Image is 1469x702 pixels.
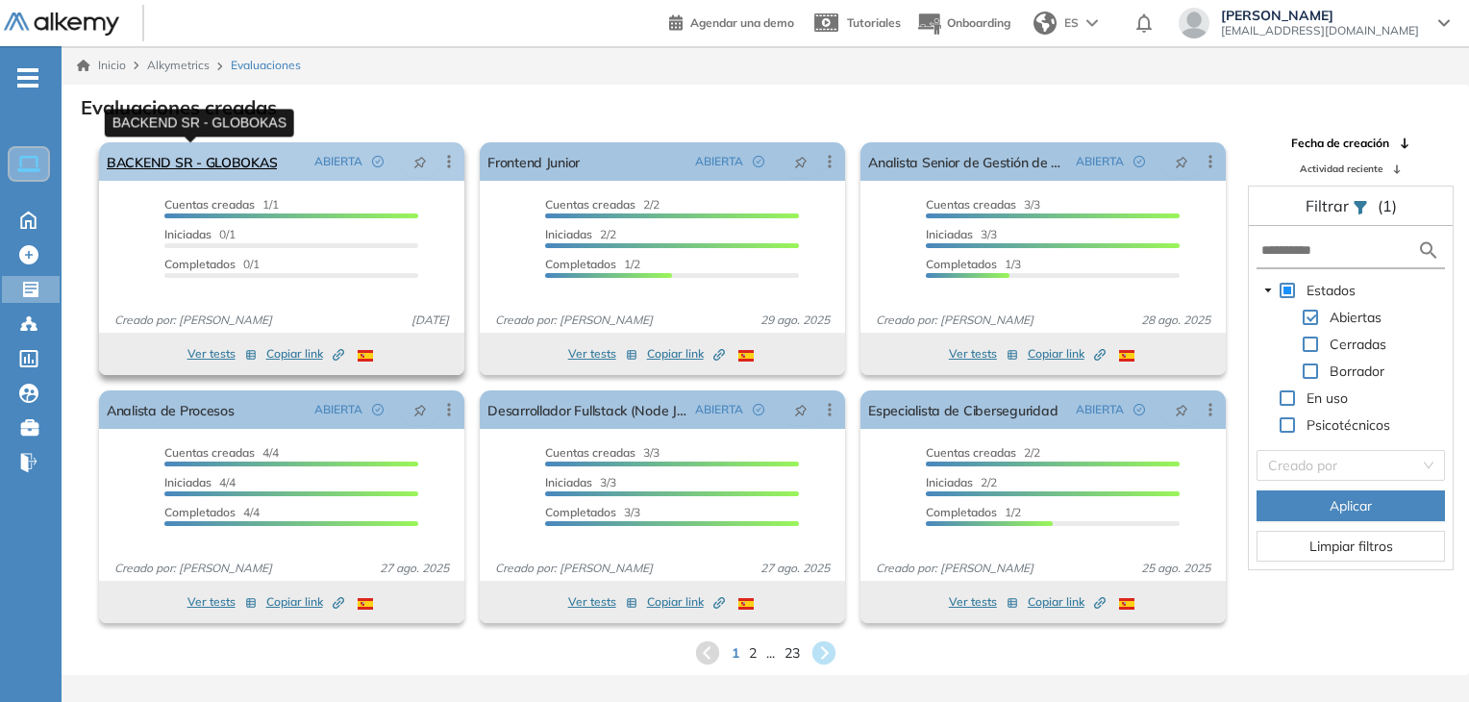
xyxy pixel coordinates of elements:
[545,475,616,489] span: 3/3
[926,257,997,271] span: Completados
[1330,363,1384,380] span: Borrador
[164,227,236,241] span: 0/1
[647,590,725,614] button: Copiar link
[107,390,235,429] a: Analista de Procesos
[753,404,764,415] span: check-circle
[1076,401,1124,418] span: ABIERTA
[1303,414,1394,437] span: Psicotécnicos
[753,156,764,167] span: check-circle
[568,342,637,365] button: Ver tests
[926,197,1016,212] span: Cuentas creadas
[266,590,344,614] button: Copiar link
[81,96,277,119] h3: Evaluaciones creadas
[107,560,280,577] span: Creado por: [PERSON_NAME]
[545,197,635,212] span: Cuentas creadas
[926,505,997,519] span: Completados
[487,142,580,181] a: Frontend Junior
[1307,282,1356,299] span: Estados
[868,390,1058,429] a: Especialista de Ciberseguridad
[794,154,808,169] span: pushpin
[947,15,1010,30] span: Onboarding
[926,227,973,241] span: Iniciadas
[1330,309,1382,326] span: Abiertas
[1160,394,1203,425] button: pushpin
[780,394,822,425] button: pushpin
[1417,238,1440,263] img: search icon
[1133,156,1145,167] span: check-circle
[147,58,210,72] span: Alkymetrics
[695,401,743,418] span: ABIERTA
[1086,19,1098,27] img: arrow
[1326,306,1385,329] span: Abiertas
[926,505,1021,519] span: 1/2
[1257,531,1445,562] button: Limpiar filtros
[164,505,236,519] span: Completados
[738,350,754,362] img: ESP
[1028,593,1106,611] span: Copiar link
[749,643,757,664] span: 2
[1133,404,1145,415] span: check-circle
[1064,14,1079,32] span: ES
[916,3,1010,44] button: Onboarding
[647,342,725,365] button: Copiar link
[1175,402,1188,417] span: pushpin
[164,445,255,460] span: Cuentas creadas
[1306,196,1353,215] span: Filtrar
[1221,23,1419,38] span: [EMAIL_ADDRESS][DOMAIN_NAME]
[17,76,38,80] i: -
[868,142,1068,181] a: Analista Senior de Gestión de Accesos SAP
[1307,389,1348,407] span: En uso
[1263,286,1273,295] span: caret-down
[868,560,1041,577] span: Creado por: [PERSON_NAME]
[164,505,260,519] span: 4/4
[399,394,441,425] button: pushpin
[545,475,592,489] span: Iniciadas
[949,342,1018,365] button: Ver tests
[107,312,280,329] span: Creado por: [PERSON_NAME]
[231,57,301,74] span: Evaluaciones
[187,590,257,614] button: Ver tests
[107,142,277,181] a: BACKEND SR - GLOBOKAS
[413,154,427,169] span: pushpin
[1303,387,1352,410] span: En uso
[1330,495,1372,516] span: Aplicar
[1119,598,1134,610] img: ESP
[780,146,822,177] button: pushpin
[413,402,427,417] span: pushpin
[926,475,973,489] span: Iniciadas
[1076,153,1124,170] span: ABIERTA
[4,13,119,37] img: Logo
[868,312,1041,329] span: Creado por: [PERSON_NAME]
[545,445,660,460] span: 3/3
[568,590,637,614] button: Ver tests
[358,598,373,610] img: ESP
[164,257,236,271] span: Completados
[1033,12,1057,35] img: world
[647,345,725,363] span: Copiar link
[372,156,384,167] span: check-circle
[690,15,794,30] span: Agendar una demo
[399,146,441,177] button: pushpin
[1378,194,1397,217] span: (1)
[1119,350,1134,362] img: ESP
[187,342,257,365] button: Ver tests
[647,593,725,611] span: Copiar link
[1291,135,1389,152] span: Fecha de creación
[314,401,362,418] span: ABIERTA
[164,227,212,241] span: Iniciadas
[1326,360,1388,383] span: Borrador
[77,57,126,74] a: Inicio
[545,257,640,271] span: 1/2
[669,10,794,33] a: Agendar una demo
[487,390,687,429] a: Desarrollador Fullstack (Node Js - React) AWS
[926,475,997,489] span: 2/2
[1133,312,1218,329] span: 28 ago. 2025
[926,227,997,241] span: 3/3
[164,197,255,212] span: Cuentas creadas
[1300,162,1382,176] span: Actividad reciente
[372,404,384,415] span: check-circle
[926,257,1021,271] span: 1/3
[1028,345,1106,363] span: Copiar link
[358,350,373,362] img: ESP
[1307,416,1390,434] span: Psicotécnicos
